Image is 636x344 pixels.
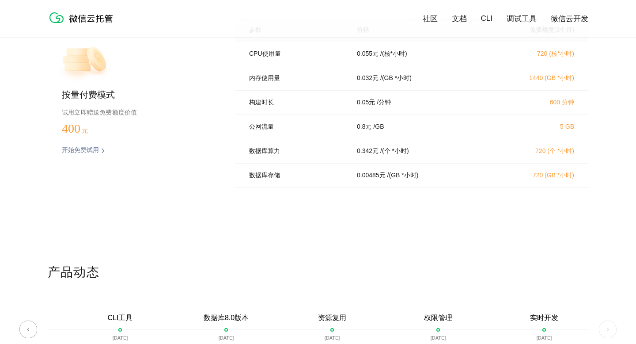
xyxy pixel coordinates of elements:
p: 开始免费试用 [62,146,99,155]
p: 按量付费模式 [62,89,207,101]
a: 微信云托管 [48,20,118,28]
p: 720 (核*小时) [496,50,574,58]
p: / (个 *小时) [380,147,409,155]
p: 0.8 元 [357,123,371,131]
a: CLI [481,14,492,23]
p: / GB [373,123,384,131]
p: 720 (个 *小时) [496,147,574,155]
p: 0.342 元 [357,147,379,155]
a: 社区 [423,14,438,24]
p: [DATE] [219,335,234,340]
a: 微信云开发 [551,14,588,24]
p: 数据库算力 [249,147,344,155]
p: CPU使用量 [249,50,344,58]
p: / (核*小时) [380,50,407,58]
p: 720 (GB *小时) [496,172,574,180]
a: 调试工具 [507,14,537,24]
p: 实时开发 [530,313,558,323]
p: 5 GB [496,123,574,130]
p: 数据库8.0版本 [204,313,249,323]
p: 0.05 元 [357,99,375,107]
p: 产品动态 [48,264,588,282]
p: 资源复用 [318,313,346,323]
p: [DATE] [325,335,340,340]
p: / (GB *小时) [387,172,419,180]
p: 权限管理 [424,313,452,323]
p: 0.032 元 [357,74,379,82]
p: 0.00485 元 [357,172,386,180]
span: 元 [82,127,88,134]
p: [DATE] [537,335,552,340]
img: 微信云托管 [48,9,118,27]
p: / (GB *小时) [380,74,412,82]
p: 0.055 元 [357,50,379,58]
p: 1440 (GB *小时) [496,74,574,82]
p: 数据库存储 [249,172,344,180]
p: 400 [62,122,106,136]
p: [DATE] [431,335,446,340]
p: / 分钟 [377,99,391,107]
p: 600 分钟 [496,99,574,107]
p: 试用立即赠送免费额度价值 [62,107,207,118]
p: [DATE] [113,335,128,340]
p: CLI工具 [108,313,133,323]
p: 构建时长 [249,99,344,107]
p: 内存使用量 [249,74,344,82]
p: 公网流量 [249,123,344,131]
a: 文档 [452,14,467,24]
